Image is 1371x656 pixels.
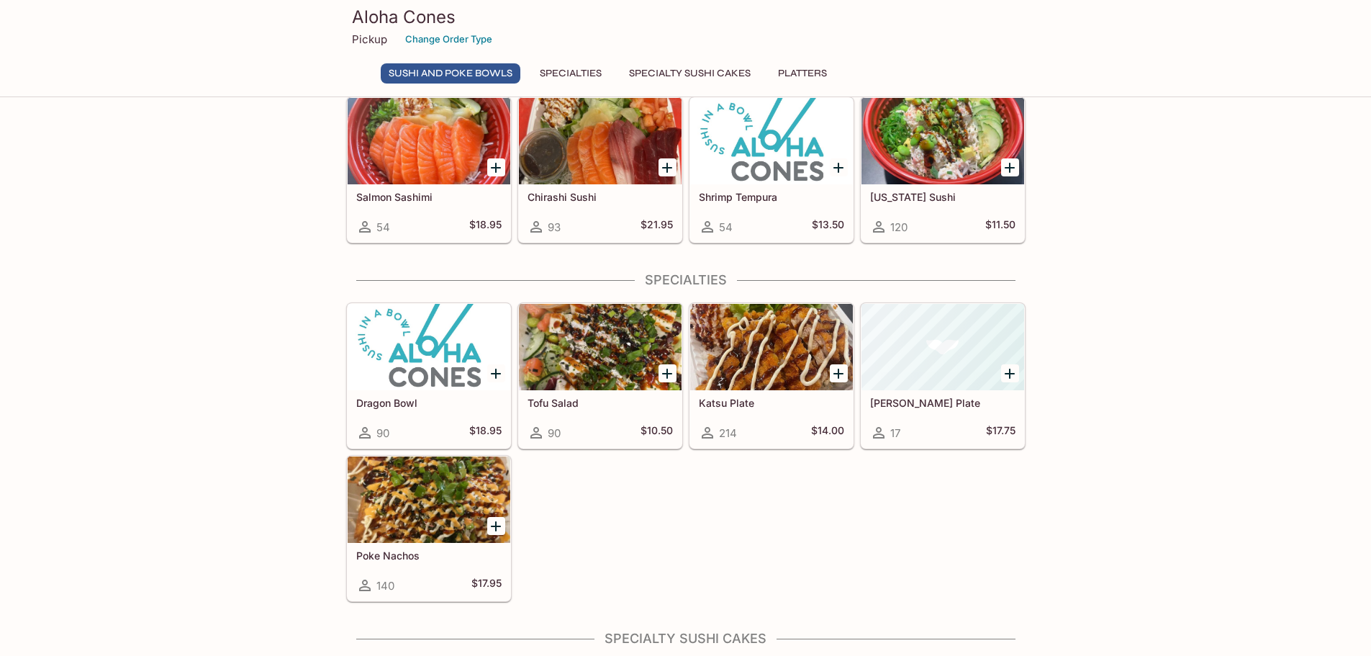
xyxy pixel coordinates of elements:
h5: Salmon Sashimi [356,191,502,203]
span: 90 [376,426,389,440]
h5: $17.95 [471,577,502,594]
h5: Dragon Bowl [356,397,502,409]
button: Add Chirashi Sushi [659,158,677,176]
h5: $14.00 [811,424,844,441]
button: Add California Sushi [1001,158,1019,176]
h5: $10.50 [641,424,673,441]
button: Add Shrimp Tempura [830,158,848,176]
div: Katsu Plate [690,304,853,390]
div: Poke Nachos [348,457,510,543]
span: 17 [890,426,900,440]
h4: Specialty Sushi Cakes [346,631,1026,647]
h5: $17.75 [986,424,1015,441]
button: Add Katsu Plate [830,364,848,382]
a: [PERSON_NAME] Plate17$17.75 [861,303,1025,449]
h5: Poke Nachos [356,549,502,562]
h5: Chirashi Sushi [528,191,673,203]
a: Dragon Bowl90$18.95 [347,303,511,449]
span: 140 [376,579,394,593]
div: Shrimp Tempura [690,98,853,184]
a: [US_STATE] Sushi120$11.50 [861,97,1025,243]
div: California Sushi [861,98,1024,184]
div: Salmon Sashimi [348,98,510,184]
button: Specialties [532,63,610,84]
button: Add Poke Nachos [487,517,505,535]
h5: [PERSON_NAME] Plate [870,397,1015,409]
button: Add Salmon Sashimi [487,158,505,176]
h5: Tofu Salad [528,397,673,409]
a: Katsu Plate214$14.00 [689,303,854,449]
span: 93 [548,220,561,234]
span: 54 [376,220,390,234]
button: Add Hamachi Kama Plate [1001,364,1019,382]
button: Specialty Sushi Cakes [621,63,759,84]
h5: Shrimp Tempura [699,191,844,203]
div: Hamachi Kama Plate [861,304,1024,390]
h5: $18.95 [469,424,502,441]
button: Add Tofu Salad [659,364,677,382]
span: 120 [890,220,908,234]
a: Poke Nachos140$17.95 [347,456,511,601]
button: Add Dragon Bowl [487,364,505,382]
h5: $11.50 [985,218,1015,235]
a: Tofu Salad90$10.50 [518,303,682,449]
p: Pickup [352,32,387,46]
div: Chirashi Sushi [519,98,682,184]
span: 54 [719,220,733,234]
div: Dragon Bowl [348,304,510,390]
span: 214 [719,426,737,440]
h5: $18.95 [469,218,502,235]
a: Salmon Sashimi54$18.95 [347,97,511,243]
h5: $13.50 [812,218,844,235]
button: Platters [770,63,835,84]
button: Sushi and Poke Bowls [381,63,520,84]
h4: Specialties [346,272,1026,288]
h5: $21.95 [641,218,673,235]
a: Chirashi Sushi93$21.95 [518,97,682,243]
button: Change Order Type [399,28,499,50]
a: Shrimp Tempura54$13.50 [689,97,854,243]
h3: Aloha Cones [352,6,1020,28]
div: Tofu Salad [519,304,682,390]
h5: [US_STATE] Sushi [870,191,1015,203]
span: 90 [548,426,561,440]
h5: Katsu Plate [699,397,844,409]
